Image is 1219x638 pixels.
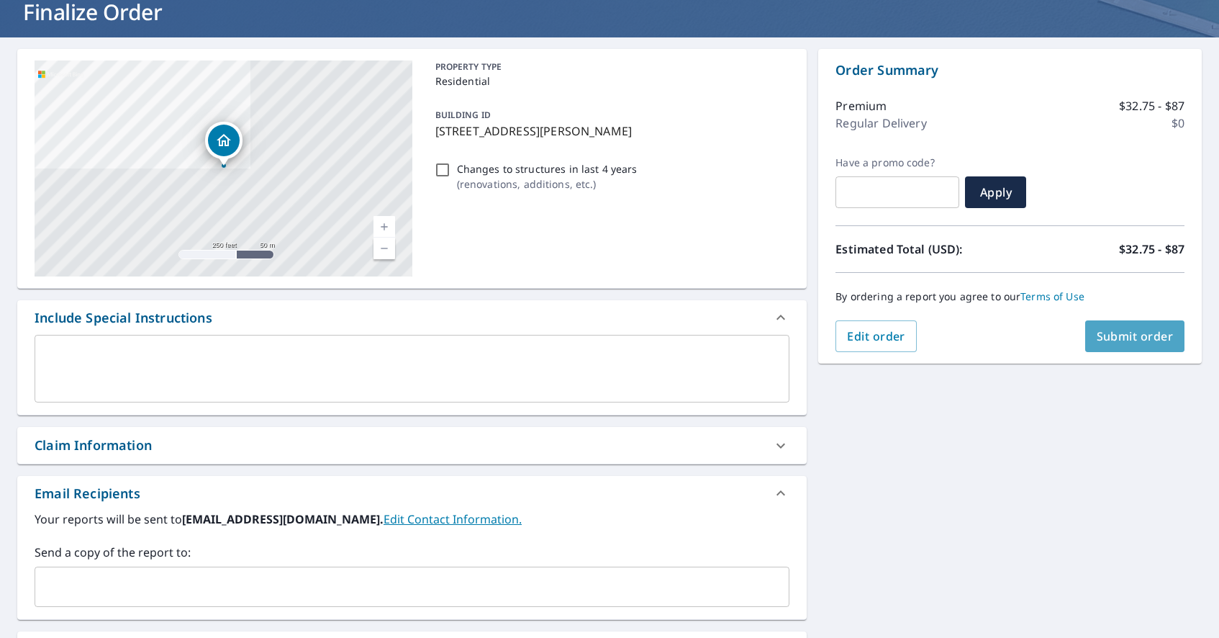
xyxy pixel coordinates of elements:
div: Dropped pin, building 1, Residential property, 2184 Loudenslager Dr Thompsons Station, TN 37179 [205,122,243,166]
div: Claim Information [35,436,152,455]
p: $32.75 - $87 [1119,241,1184,258]
p: Order Summary [835,60,1184,80]
button: Edit order [835,320,917,352]
p: BUILDING ID [435,109,491,121]
a: Current Level 17, Zoom In [373,216,395,238]
div: Include Special Instructions [17,300,807,335]
span: Submit order [1097,328,1174,344]
a: Current Level 17, Zoom Out [373,238,395,259]
label: Your reports will be sent to [35,511,789,528]
p: Changes to structures in last 4 years [457,161,638,176]
div: Email Recipients [35,484,140,503]
p: Premium [835,97,887,114]
a: EditContactInfo [384,511,522,527]
p: $32.75 - $87 [1119,97,1184,114]
p: PROPERTY TYPE [435,60,784,73]
button: Submit order [1085,320,1185,352]
button: Apply [965,176,1026,208]
p: Estimated Total (USD): [835,241,1010,258]
b: [EMAIL_ADDRESS][DOMAIN_NAME]. [182,511,384,527]
div: Include Special Instructions [35,308,212,328]
label: Send a copy of the report to: [35,544,789,561]
p: By ordering a report you agree to our [835,290,1184,303]
p: [STREET_ADDRESS][PERSON_NAME] [435,122,784,140]
div: Email Recipients [17,476,807,511]
a: Terms of Use [1020,289,1084,303]
p: Regular Delivery [835,114,926,132]
p: $0 [1172,114,1184,132]
div: Claim Information [17,427,807,464]
span: Edit order [847,328,905,344]
p: Residential [435,73,784,89]
span: Apply [976,184,1015,200]
p: ( renovations, additions, etc. ) [457,176,638,192]
label: Have a promo code? [835,156,959,169]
